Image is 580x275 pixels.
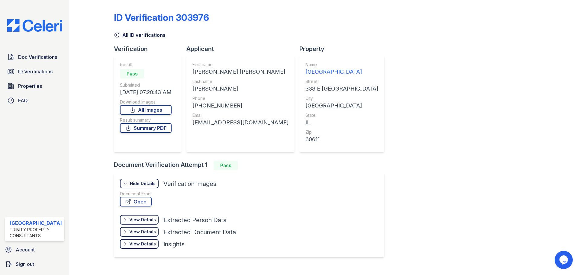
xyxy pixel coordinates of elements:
div: [EMAIL_ADDRESS][DOMAIN_NAME] [192,118,288,127]
span: Account [16,246,35,253]
div: [PERSON_NAME] [PERSON_NAME] [192,68,288,76]
div: [PERSON_NAME] [192,85,288,93]
a: Properties [5,80,64,92]
div: ID Verification 303976 [114,12,209,23]
div: Hide Details [130,181,156,187]
a: Doc Verifications [5,51,64,63]
span: ID Verifications [18,68,53,75]
div: State [305,112,378,118]
div: Last name [192,78,288,85]
div: Extracted Document Data [163,228,236,236]
div: 60611 [305,135,378,144]
a: Open [120,197,152,206]
div: View Details [129,217,156,223]
div: Insights [163,240,185,248]
div: Trinity Property Consultants [10,227,62,239]
div: City [305,95,378,101]
div: Document Front [120,191,152,197]
div: Street [305,78,378,85]
div: Download Images [120,99,172,105]
a: All Images [120,105,172,115]
div: IL [305,118,378,127]
div: View Details [129,229,156,235]
div: Verification [114,45,186,53]
a: Sign out [2,258,67,270]
a: ID Verifications [5,66,64,78]
div: Zip [305,129,378,135]
div: Name [305,62,378,68]
div: Document Verification Attempt 1 [114,161,389,170]
div: [GEOGRAPHIC_DATA] [305,68,378,76]
div: Verification Images [163,180,216,188]
span: Doc Verifications [18,53,57,61]
span: FAQ [18,97,28,104]
a: Name [GEOGRAPHIC_DATA] [305,62,378,76]
div: 333 E [GEOGRAPHIC_DATA] [305,85,378,93]
a: Summary PDF [120,123,172,133]
div: Pass [120,69,144,78]
a: FAQ [5,94,64,107]
div: Email [192,112,288,118]
span: Properties [18,82,42,90]
div: Submitted [120,82,172,88]
div: Pass [214,161,238,170]
div: View Details [129,241,156,247]
span: Sign out [16,261,34,268]
div: Result summary [120,117,172,123]
div: Result [120,62,172,68]
div: Applicant [186,45,299,53]
img: CE_Logo_Blue-a8612792a0a2168367f1c8372b55b34899dd931a85d93a1a3d3e32e68fde9ad4.png [2,19,67,32]
div: [PHONE_NUMBER] [192,101,288,110]
div: [DATE] 07:20:43 AM [120,88,172,97]
a: All ID verifications [114,31,166,39]
a: Account [2,244,67,256]
iframe: chat widget [555,251,574,269]
div: First name [192,62,288,68]
div: Extracted Person Data [163,216,227,224]
div: Phone [192,95,288,101]
div: [GEOGRAPHIC_DATA] [305,101,378,110]
div: Property [299,45,389,53]
div: [GEOGRAPHIC_DATA] [10,219,62,227]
